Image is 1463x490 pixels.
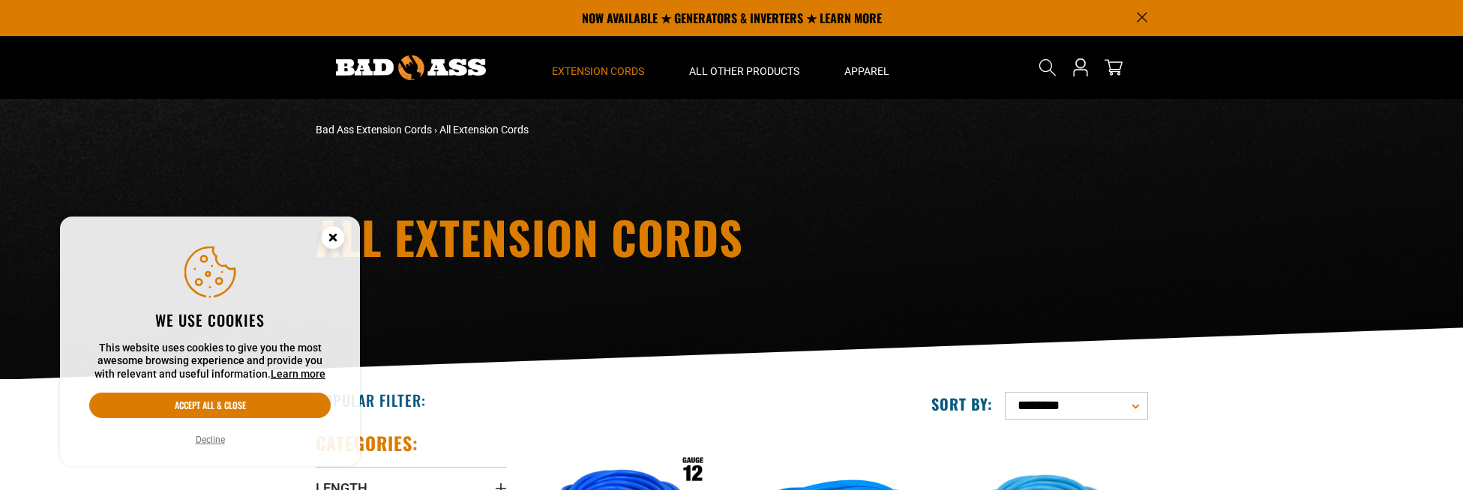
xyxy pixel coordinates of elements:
label: Sort by: [931,394,993,414]
button: Accept all & close [89,393,331,418]
summary: Apparel [822,36,912,99]
h2: Categories: [316,432,419,455]
summary: Extension Cords [529,36,667,99]
img: Bad Ass Extension Cords [336,55,486,80]
span: › [434,124,437,136]
aside: Cookie Consent [60,217,360,467]
span: All Extension Cords [439,124,529,136]
span: Extension Cords [552,64,644,78]
summary: Search [1036,55,1060,79]
p: This website uses cookies to give you the most awesome browsing experience and provide you with r... [89,342,331,381]
a: Learn more [271,368,325,380]
button: Decline [191,432,229,447]
summary: All Other Products [667,36,822,99]
h2: We use cookies [89,310,331,330]
nav: breadcrumbs [316,122,863,138]
span: All Other Products [689,64,799,78]
span: Apparel [844,64,889,78]
h1: All Extension Cords [316,214,863,259]
a: Bad Ass Extension Cords [316,124,432,136]
h2: Popular Filter: [316,390,426,410]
